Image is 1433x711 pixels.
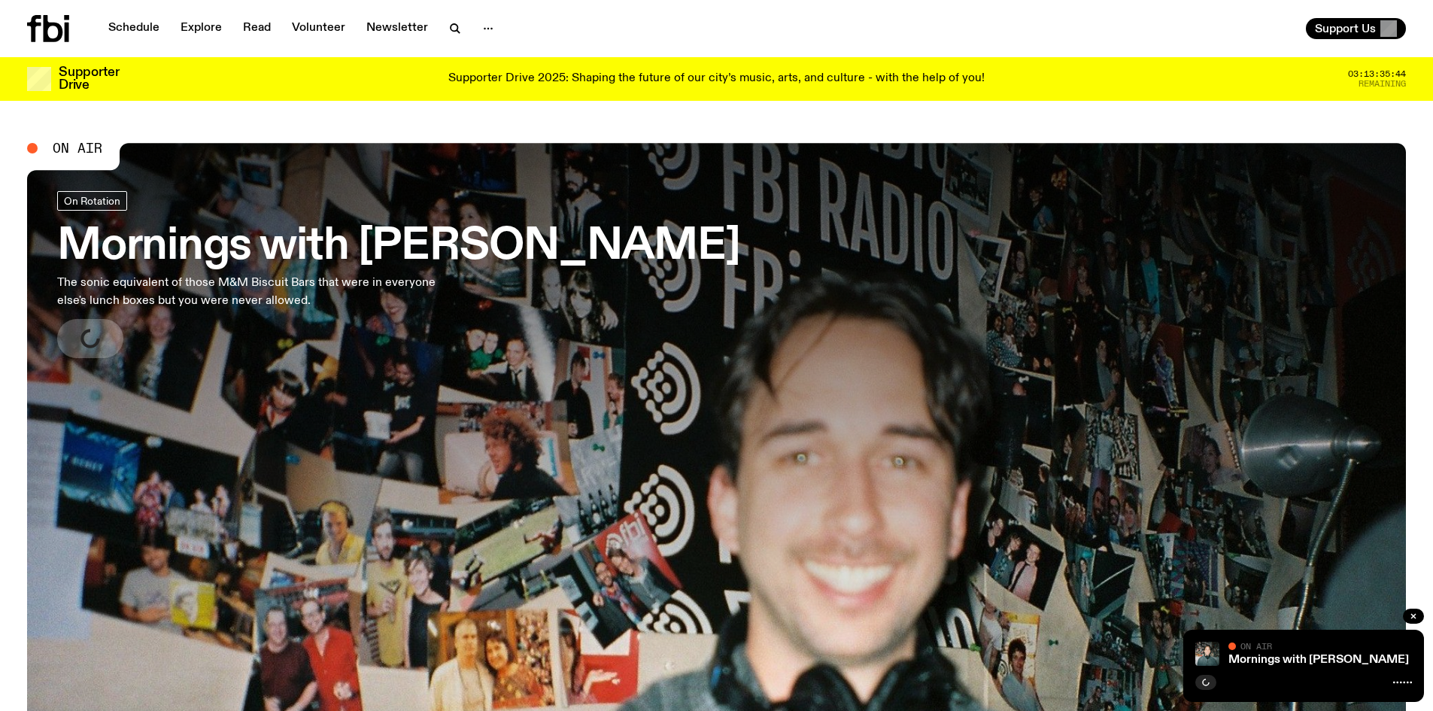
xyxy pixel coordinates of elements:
[1228,654,1409,666] a: Mornings with [PERSON_NAME]
[57,226,740,268] h3: Mornings with [PERSON_NAME]
[57,274,442,310] p: The sonic equivalent of those M&M Biscuit Bars that were in everyone else's lunch boxes but you w...
[1195,642,1219,666] img: Radio presenter Ben Hansen sits in front of a wall of photos and an fbi radio sign. Film photo. B...
[1315,22,1376,35] span: Support Us
[99,18,168,39] a: Schedule
[64,195,120,206] span: On Rotation
[57,191,740,358] a: Mornings with [PERSON_NAME]The sonic equivalent of those M&M Biscuit Bars that were in everyone e...
[283,18,354,39] a: Volunteer
[448,72,985,86] p: Supporter Drive 2025: Shaping the future of our city’s music, arts, and culture - with the help o...
[1240,641,1272,651] span: On Air
[234,18,280,39] a: Read
[1348,70,1406,78] span: 03:13:35:44
[1359,80,1406,88] span: Remaining
[59,66,119,92] h3: Supporter Drive
[357,18,437,39] a: Newsletter
[1306,18,1406,39] button: Support Us
[53,141,102,155] span: On Air
[57,191,127,211] a: On Rotation
[172,18,231,39] a: Explore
